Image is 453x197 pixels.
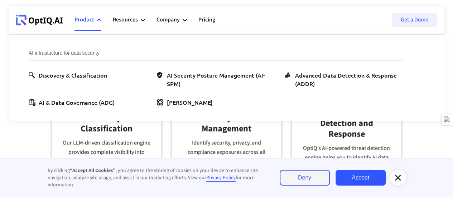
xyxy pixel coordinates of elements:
[183,113,270,134] h3: AI Security Posture Management
[113,9,145,31] div: Resources
[285,71,403,88] a: Advanced Data Detection & Response (ADDR)
[29,71,110,79] a: Discovery & Classification
[156,9,187,31] div: Company
[74,15,94,25] div: Product
[167,98,213,107] div: [PERSON_NAME]
[295,71,400,88] div: Advanced Data Detection & Response (ADDR)
[29,49,403,61] div: AI infrastucture for data security
[29,98,117,107] a: AI & Data Governance (ADG)
[113,15,138,25] div: Resources
[48,167,265,188] div: By clicking , you agree to the storing of cookies on your device to enhance site navigation, anal...
[81,113,132,134] h3: Discovery & Classification
[392,13,437,27] a: Get a Demo
[303,107,390,139] h3: Advanced Data Detection and Response
[9,34,444,121] nav: Product
[167,71,272,88] div: AI Security Posture Management (AI-SPM)
[39,71,107,79] div: Discovery & Classification
[74,9,101,31] div: Product
[336,170,386,186] a: Accept
[280,170,330,186] a: Deny
[198,9,215,31] a: Pricing
[16,9,63,31] a: Webflow Homepage
[157,98,216,107] a: [PERSON_NAME]
[157,71,275,88] a: AI Security Posture Management (AI-SPM)
[70,167,116,174] strong: “Accept All Cookies”
[206,174,236,182] a: Privacy Policy
[156,15,180,25] div: Company
[39,98,115,107] div: AI & Data Governance (ADG)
